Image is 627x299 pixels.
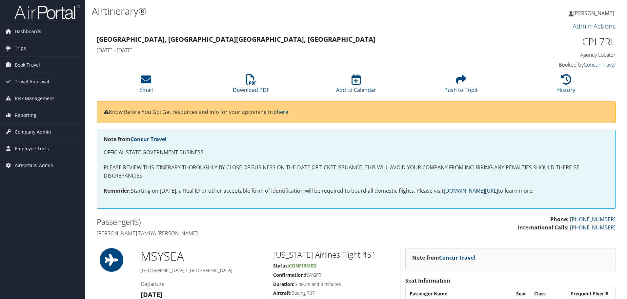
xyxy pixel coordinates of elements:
[273,272,305,278] strong: Confirmation:
[444,187,498,194] a: [DOMAIN_NAME][URL]
[493,51,616,58] h4: Agency Locator
[273,249,395,260] h2: [US_STATE] Airlines Flight 451
[570,224,616,231] a: [PHONE_NUMBER]
[273,281,294,287] strong: Duration:
[273,272,395,278] h5: NYYGFR
[15,90,54,107] span: Risk Management
[444,78,478,94] a: Push to Tripit
[14,4,80,20] img: airportal-logo.png
[277,108,288,116] a: here
[139,78,153,94] a: Email
[15,74,49,90] span: Travel Approval
[273,281,395,288] h5: 5 hours and 8 minutes
[557,78,575,94] a: History
[97,35,375,44] strong: [GEOGRAPHIC_DATA], [GEOGRAPHIC_DATA] [GEOGRAPHIC_DATA], [GEOGRAPHIC_DATA]
[141,280,263,288] h4: Departure
[104,163,609,180] p: PLEASE REVIEW THIS ITINERARY THOROUGHLY BY CLOSE OF BUSINESS ON THE DATE OF TICKET ISSUANCE. THIS...
[104,187,609,195] p: Starting on [DATE], a Real ID or other acceptable form of identification will be required to boar...
[141,267,263,274] h5: [GEOGRAPHIC_DATA] / [GEOGRAPHIC_DATA]
[15,23,41,40] span: Dashboards
[493,35,616,49] h1: CPL7RL
[141,290,162,299] strong: [DATE]
[573,22,616,31] a: Admin Actions
[439,254,475,261] a: Concur Travel
[15,140,49,157] span: Employee Tools
[518,224,569,231] strong: International Calls:
[104,148,609,157] p: OFFICIAL STATE GOVERNMENT BUSINESS
[15,57,40,73] span: Book Travel
[15,124,51,140] span: Company Admin
[493,61,616,68] h4: Booked by
[97,216,351,227] h2: Passenger(s)
[273,263,289,269] strong: Status:
[336,78,376,94] a: Add to Calendar
[233,78,269,94] a: Download PDF
[141,248,263,265] h1: MSY SEA
[92,4,444,18] h1: Airtinerary®
[15,40,26,56] span: Trips
[569,3,620,23] a: [PERSON_NAME]
[15,157,53,174] span: AirPortal® Admin
[15,107,36,123] span: Reporting
[131,136,167,143] a: Concur Travel
[584,61,616,68] a: Concur Travel
[573,10,614,17] span: [PERSON_NAME]
[289,263,316,269] span: Confirmed
[570,216,616,223] a: [PHONE_NUMBER]
[273,290,395,296] h5: Boeing 737
[104,108,609,117] p: Know Before You Go: Get resources and info for your upcoming trip
[97,230,351,237] h4: [PERSON_NAME] tamiya [PERSON_NAME]
[405,277,450,284] strong: Seat Information
[97,47,483,54] h4: [DATE] - [DATE]
[273,290,292,296] strong: Aircraft:
[104,187,131,194] strong: Reminder:
[550,216,569,223] strong: Phone:
[104,136,167,143] strong: Note from
[412,254,475,261] strong: Note from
